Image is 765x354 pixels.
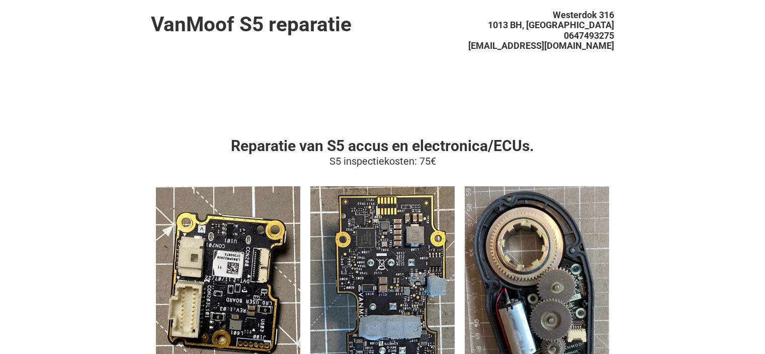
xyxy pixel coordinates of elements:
[488,20,614,30] span: 1013 BH, [GEOGRAPHIC_DATA]
[329,155,436,167] span: S5 inspectiekosten: 75€
[468,40,614,51] span: [EMAIL_ADDRESS][DOMAIN_NAME]
[553,10,614,20] span: Westerdok 316
[231,137,534,155] span: Reparatie van S5 accus en electronica/ECUs.
[151,13,382,36] h1: VanMoof S5 reparatie
[564,30,614,41] span: 0647493275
